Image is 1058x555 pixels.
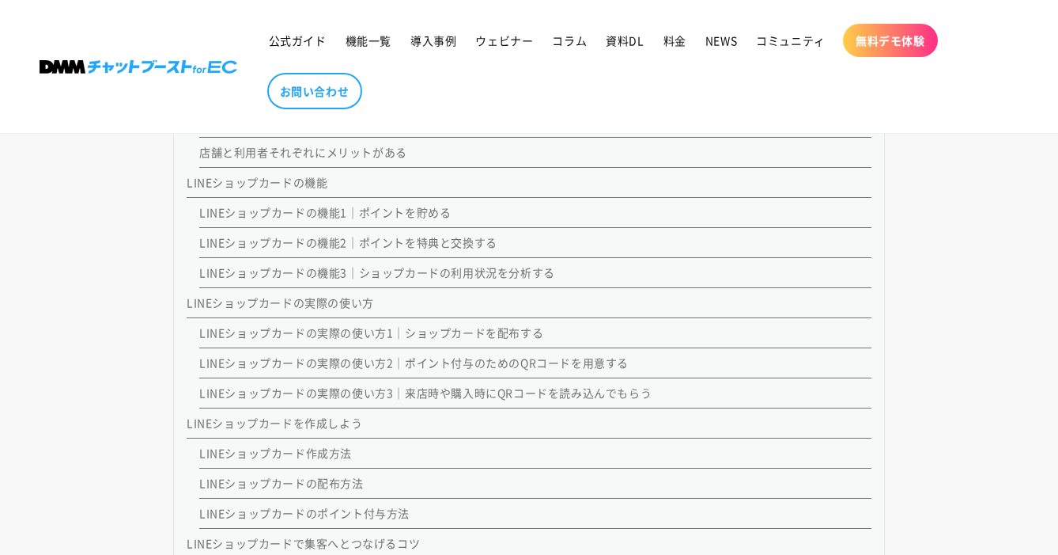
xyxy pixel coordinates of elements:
a: LINEショップカード作成方法 [199,445,352,461]
span: 機能一覧 [346,33,391,48]
span: コミュニティ [756,33,826,48]
a: 店舗と利用者それぞれにメリットがある [199,144,407,160]
span: 導入事例 [410,33,456,48]
a: 導入事例 [401,24,466,57]
a: LINEショップカードの実際の使い方 [187,295,374,310]
a: LINEショップカードの機能2｜ポイントを特典と交換する [199,234,497,250]
a: LINEショップカードの機能1｜ポイントを貯める [199,204,451,220]
a: LINEショップカードの配布方法 [199,475,364,491]
a: 資料DL [596,24,653,57]
a: コラム [542,24,596,57]
a: LINEショップカードの機能 [187,174,327,190]
a: LINEショップカードのポイント付与方法 [199,505,410,521]
a: 機能一覧 [336,24,401,57]
img: 株式会社DMM Boost [40,60,237,74]
span: 資料DL [606,33,644,48]
a: お問い合わせ [267,73,362,109]
a: NEWS [696,24,746,57]
a: 料金 [654,24,696,57]
span: ウェビナー [475,33,533,48]
span: NEWS [705,33,737,48]
a: LINEショップカードで集客へとつなげるコツ [187,535,420,551]
span: 公式ガイド [269,33,327,48]
span: お問い合わせ [280,84,350,98]
a: ウェビナー [466,24,542,57]
span: 無料デモ体験 [856,33,925,48]
span: コラム [552,33,587,48]
span: 料金 [663,33,686,48]
a: LINEショップカードの実際の使い方1｜ショップカードを配布する [199,325,543,340]
a: LINEショップカードを作成しよう [187,415,362,431]
a: コミュニティ [746,24,835,57]
a: LINEショップカードの機能3｜ショップカードの利用状況を分析する [199,264,555,280]
a: 公式ガイド [259,24,336,57]
a: 無料デモ体験 [843,24,938,57]
a: LINEショップカードの実際の使い方2｜ポイント付与のためのQRコードを用意する [199,355,629,371]
a: LINEショップカードの実際の使い方3｜来店時や購入時にQRコードを読み込んでもらう [199,385,652,401]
